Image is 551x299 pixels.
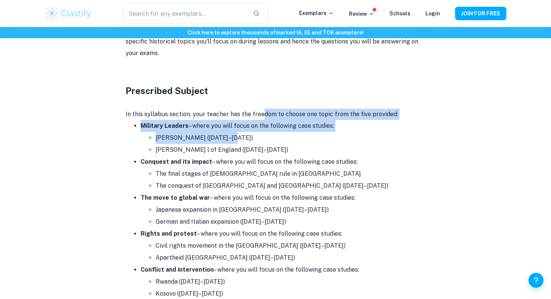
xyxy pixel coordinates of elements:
li: – where you will focus on the following case studies: [141,228,425,264]
img: Clastify logo [45,6,92,21]
strong: Conquest and its impact [141,158,212,165]
strong: Conflict and intervention [141,266,214,273]
p: In this syllabus section, your teacher has the freedom to choose one topic from the five provided: [126,109,425,120]
li: The final stages of [DEMOGRAPHIC_DATA] rule in [GEOGRAPHIC_DATA] [156,168,425,180]
a: Schools [389,10,410,16]
input: Search for any exemplars... [123,3,247,24]
p: Exemplars [299,9,334,17]
p: Review [349,10,374,18]
strong: Rights and protest [141,230,197,237]
strong: Military Leaders [141,122,189,129]
button: Help and Feedback [529,273,544,288]
button: JOIN FOR FREE [455,7,506,20]
li: Civil rights movement in the [GEOGRAPHIC_DATA] ([DATE]–[DATE]) [156,240,425,252]
h3: Prescribed Subject [126,84,425,97]
li: – where you will focus on the following case studies: [141,192,425,228]
li: [PERSON_NAME] l of England ([DATE]–[DATE]) [156,144,425,156]
li: German and Italian expansion ([DATE]–[DATE]) [156,216,425,228]
li: – where you will focus on the following case studies: [141,120,425,156]
h6: Click here to explore thousands of marked IA, EE and TOK exemplars ! [1,28,550,37]
li: The conquest of [GEOGRAPHIC_DATA] and [GEOGRAPHIC_DATA] ([DATE]–[DATE]) [156,180,425,192]
li: – where you will focus on the following case studies: [141,156,425,192]
strong: The move to global war [141,194,210,201]
a: Login [425,10,440,16]
li: Apartheid [GEOGRAPHIC_DATA] ([DATE]–[DATE]) [156,252,425,264]
li: Rwanda ([DATE]–[DATE]) [156,276,425,288]
li: Japanese expansion in [GEOGRAPHIC_DATA] ([DATE]–[DATE]) [156,204,425,216]
li: [PERSON_NAME] ([DATE]–[DATE]) [156,132,425,144]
